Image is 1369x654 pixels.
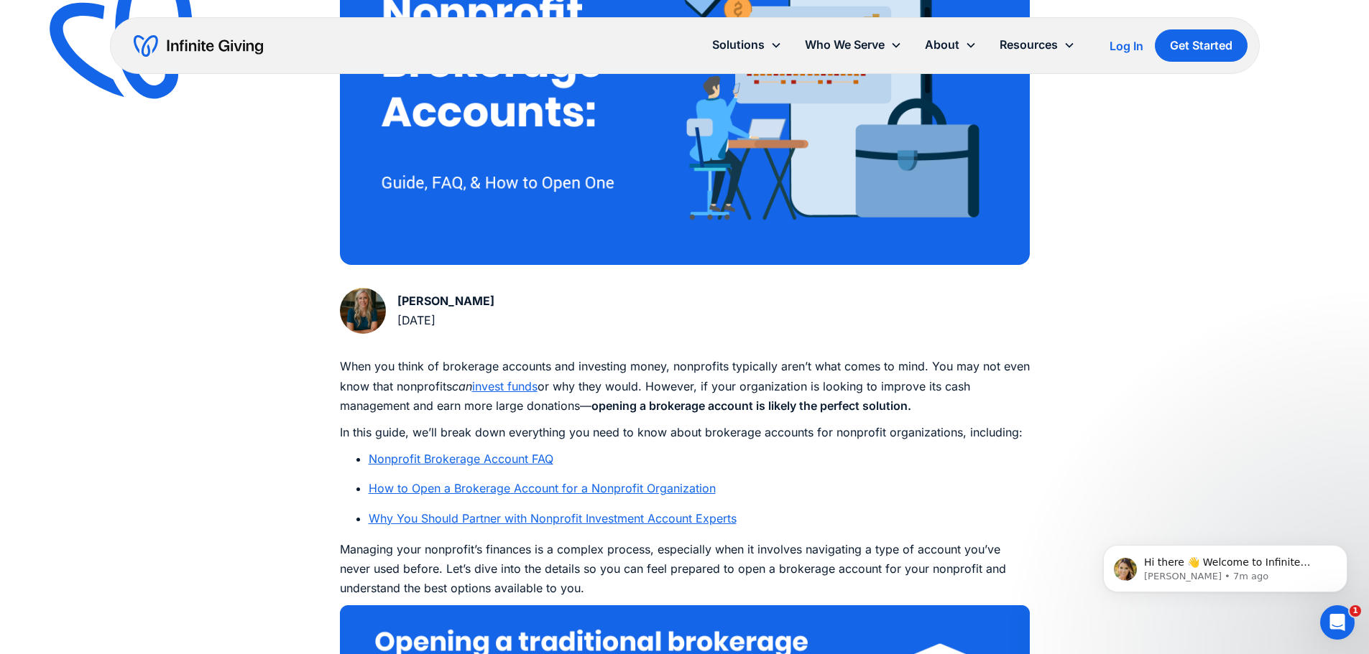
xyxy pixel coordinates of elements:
div: Resources [1000,35,1058,55]
em: can [452,379,472,393]
p: Managing your nonprofit’s finances is a complex process, especially when it involves navigating a... [340,540,1030,599]
div: [PERSON_NAME] [397,291,494,311]
div: [DATE] [397,311,494,330]
p: In this guide, we’ll break down everything you need to know about brokerage accounts for nonprofi... [340,423,1030,442]
div: Solutions [712,35,765,55]
div: Who We Serve [805,35,885,55]
div: About [925,35,959,55]
a: How to Open a Brokerage Account for a Nonprofit Organization [369,481,716,495]
iframe: Intercom live chat [1320,605,1355,640]
iframe: Intercom notifications message [1082,515,1369,615]
div: Solutions [701,29,793,60]
a: Log In [1110,37,1143,55]
a: invest funds [472,379,538,393]
div: Who We Serve [793,29,913,60]
div: Resources [988,29,1087,60]
strong: opening a brokerage account is likely the perfect solution. [591,398,911,413]
span: 1 [1350,605,1361,617]
a: [PERSON_NAME][DATE] [340,288,494,334]
p: When you think of brokerage accounts and investing money, nonprofits typically aren’t what comes ... [340,357,1030,416]
a: Why You Should Partner with Nonprofit Investment Account Experts [369,511,737,525]
div: About [913,29,988,60]
a: Nonprofit Brokerage Account FAQ [369,452,553,466]
div: Log In [1110,40,1143,52]
a: home [134,34,263,57]
a: Get Started [1155,29,1248,62]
